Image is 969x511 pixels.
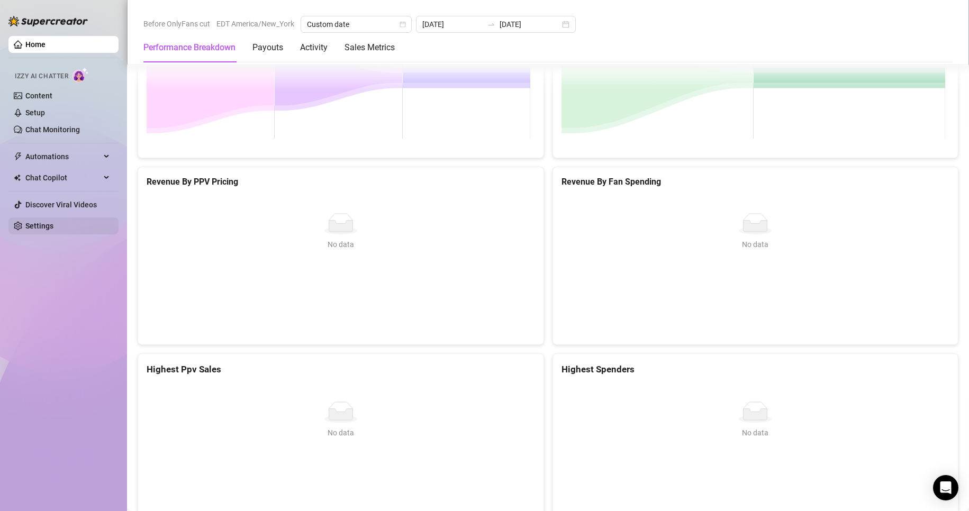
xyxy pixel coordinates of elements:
[216,16,294,32] span: EDT America/New_York
[25,92,52,100] a: Content
[500,19,560,30] input: End date
[300,41,328,54] div: Activity
[933,475,958,500] div: Open Intercom Messenger
[14,152,22,161] span: thunderbolt
[487,20,495,29] span: to
[14,174,21,181] img: Chat Copilot
[25,125,80,134] a: Chat Monitoring
[147,362,535,377] div: Highest Ppv Sales
[400,21,406,28] span: calendar
[307,16,405,32] span: Custom date
[562,176,950,188] h5: Revenue By Fan Spending
[25,169,101,186] span: Chat Copilot
[147,176,535,188] h5: Revenue By PPV Pricing
[151,427,531,439] div: No data
[252,41,283,54] div: Payouts
[345,41,395,54] div: Sales Metrics
[25,108,45,117] a: Setup
[25,222,53,230] a: Settings
[487,20,495,29] span: swap-right
[562,362,950,377] div: Highest Spenders
[143,16,210,32] span: Before OnlyFans cut
[15,71,68,81] span: Izzy AI Chatter
[25,148,101,165] span: Automations
[143,41,236,54] div: Performance Breakdown
[566,239,946,250] div: No data
[422,19,483,30] input: Start date
[25,40,46,49] a: Home
[8,16,88,26] img: logo-BBDzfeDw.svg
[151,239,531,250] div: No data
[25,200,97,209] a: Discover Viral Videos
[566,427,946,439] div: No data
[73,67,89,83] img: AI Chatter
